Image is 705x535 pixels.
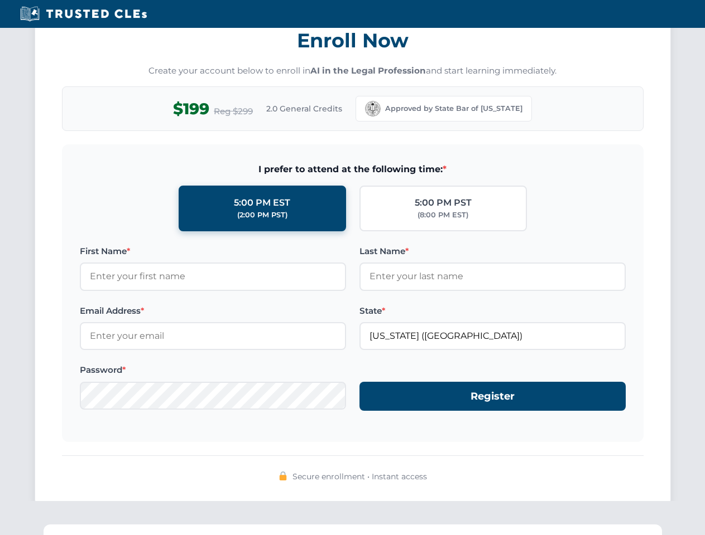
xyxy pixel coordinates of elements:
[266,103,342,115] span: 2.0 General Credits
[80,262,346,290] input: Enter your first name
[359,262,626,290] input: Enter your last name
[365,101,381,116] img: California Bar
[415,196,472,210] div: 5:00 PM PST
[214,105,253,118] span: Reg $299
[62,65,644,77] p: Create your account below to enroll in and start learning immediately.
[359,382,626,411] button: Register
[173,96,209,121] span: $199
[359,245,626,258] label: Last Name
[292,470,427,483] span: Secure enrollment • Instant access
[17,6,150,22] img: Trusted CLEs
[418,210,468,221] div: (8:00 PM EST)
[62,23,644,58] h3: Enroll Now
[385,103,522,114] span: Approved by State Bar of [US_STATE]
[359,322,626,350] input: California (CA)
[80,162,626,177] span: I prefer to attend at the following time:
[80,363,346,377] label: Password
[359,304,626,318] label: State
[279,471,287,480] img: 🔒
[80,322,346,350] input: Enter your email
[310,65,426,76] strong: AI in the Legal Profession
[80,245,346,258] label: First Name
[80,304,346,318] label: Email Address
[234,196,290,210] div: 5:00 PM EST
[237,210,287,221] div: (2:00 PM PST)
